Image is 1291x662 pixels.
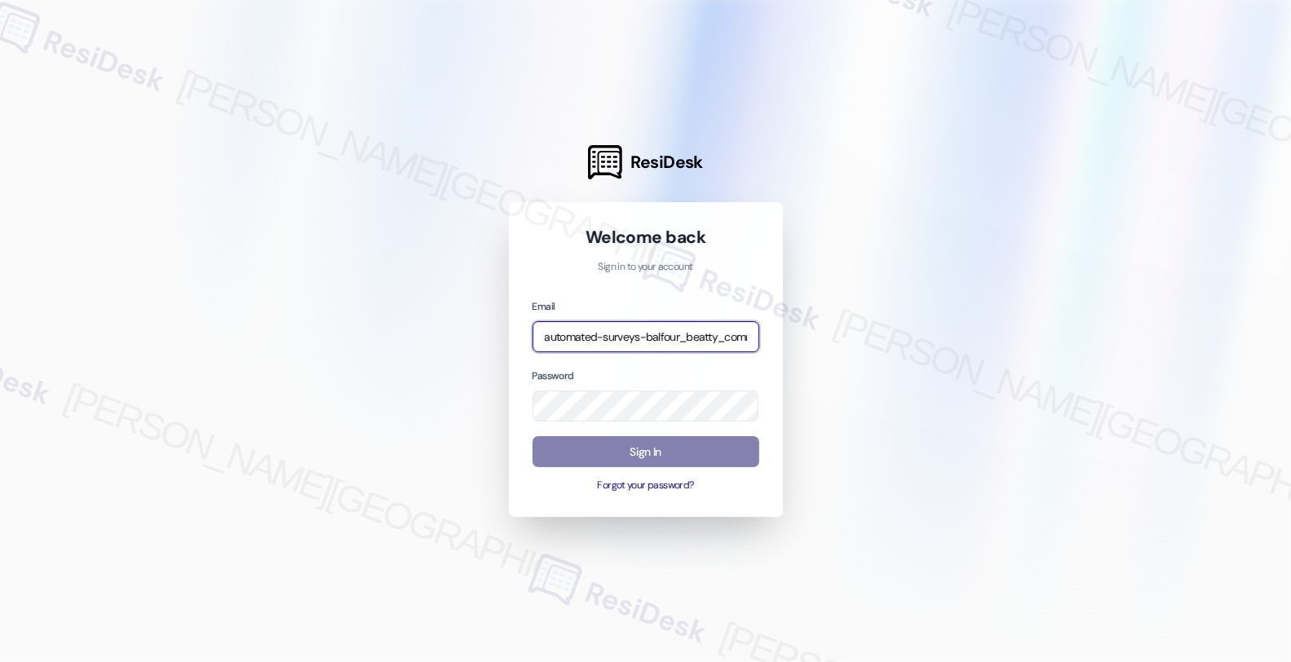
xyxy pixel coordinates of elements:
[588,145,622,179] img: ResiDesk Logo
[533,300,555,313] label: Email
[533,226,759,249] h1: Welcome back
[533,479,759,493] button: Forgot your password?
[533,436,759,468] button: Sign In
[533,321,759,353] input: name@example.com
[630,151,703,174] span: ResiDesk
[533,260,759,275] p: Sign in to your account
[533,369,574,382] label: Password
